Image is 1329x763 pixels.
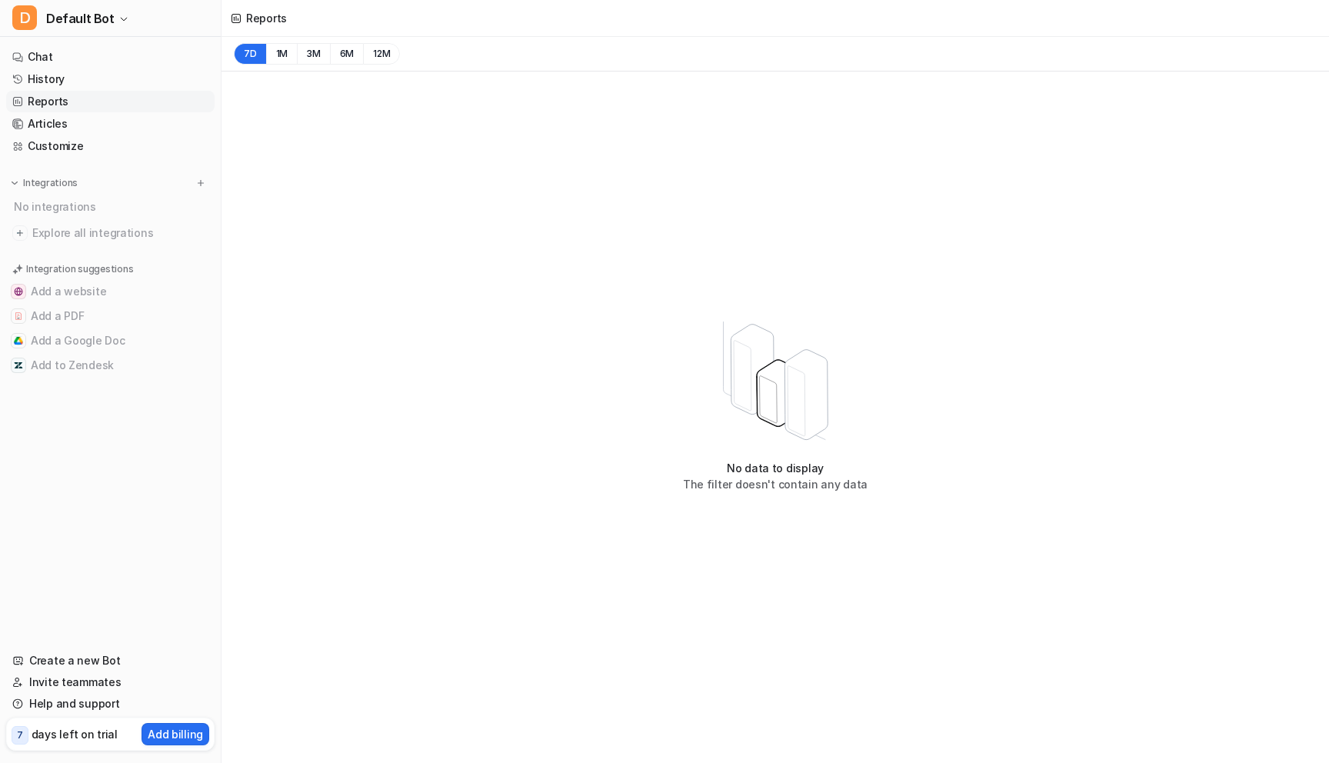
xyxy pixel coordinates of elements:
button: 12M [363,43,400,65]
a: Chat [6,46,215,68]
div: Reports [246,10,287,26]
p: No data to display [683,460,868,476]
img: menu_add.svg [195,178,206,188]
div: No integrations [9,194,215,219]
button: Add a Google DocAdd a Google Doc [6,328,215,353]
button: Add billing [142,723,209,745]
span: Default Bot [46,8,115,29]
button: Integrations [6,175,82,191]
img: Add a PDF [14,312,23,321]
button: 6M [330,43,364,65]
span: D [12,5,37,30]
a: History [6,68,215,90]
p: days left on trial [32,726,118,742]
img: explore all integrations [12,225,28,241]
a: Invite teammates [6,671,215,693]
img: expand menu [9,178,20,188]
span: Explore all integrations [32,221,208,245]
button: 1M [266,43,298,65]
a: Customize [6,135,215,157]
a: Create a new Bot [6,650,215,671]
p: Integration suggestions [26,262,133,276]
p: Add billing [148,726,203,742]
button: Add a PDFAdd a PDF [6,304,215,328]
p: 7 [17,728,23,742]
img: Add to Zendesk [14,361,23,370]
p: The filter doesn't contain any data [683,476,868,492]
button: 7D [234,43,266,65]
button: Add to ZendeskAdd to Zendesk [6,353,215,378]
a: Explore all integrations [6,222,215,244]
a: Articles [6,113,215,135]
img: Add a Google Doc [14,336,23,345]
img: Add a website [14,287,23,296]
button: Add a websiteAdd a website [6,279,215,304]
p: Integrations [23,177,78,189]
a: Reports [6,91,215,112]
a: Help and support [6,693,215,715]
button: 3M [297,43,330,65]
